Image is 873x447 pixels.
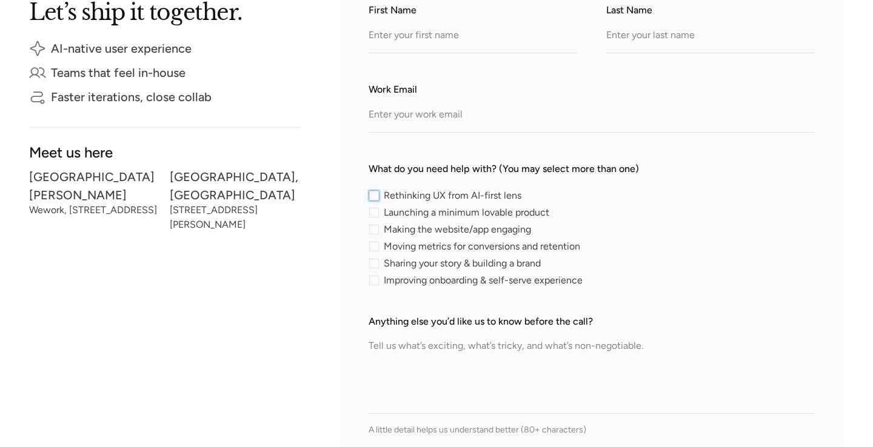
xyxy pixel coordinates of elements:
[369,20,577,53] input: Enter your first name
[369,3,577,18] label: First Name
[29,147,301,157] div: Meet us here
[51,68,186,77] div: Teams that feel in-house
[384,209,549,216] span: Launching a minimum lovable product
[51,44,192,53] div: AI-native user experience
[384,260,541,267] span: Sharing your story & building a brand
[606,20,815,53] input: Enter your last name
[384,243,580,250] span: Moving metrics for conversions and retention
[51,93,212,101] div: Faster iterations, close collab
[170,173,301,199] div: [GEOGRAPHIC_DATA], [GEOGRAPHIC_DATA]
[369,423,815,436] div: A little detail helps us understand better (80+ characters)
[29,173,160,199] div: [GEOGRAPHIC_DATA][PERSON_NAME]
[384,226,531,233] span: Making the website/app engaging
[170,207,301,228] div: [STREET_ADDRESS][PERSON_NAME]
[384,277,583,284] span: Improving onboarding & self-serve experience
[369,162,815,176] label: What do you need help with? (You may select more than one)
[369,99,815,133] input: Enter your work email
[369,314,815,329] label: Anything else you’d like us to know before the call?
[369,82,815,97] label: Work Email
[606,3,815,18] label: Last Name
[384,192,521,199] span: Rethinking UX from AI-first lens
[29,207,160,214] div: Wework, [STREET_ADDRESS]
